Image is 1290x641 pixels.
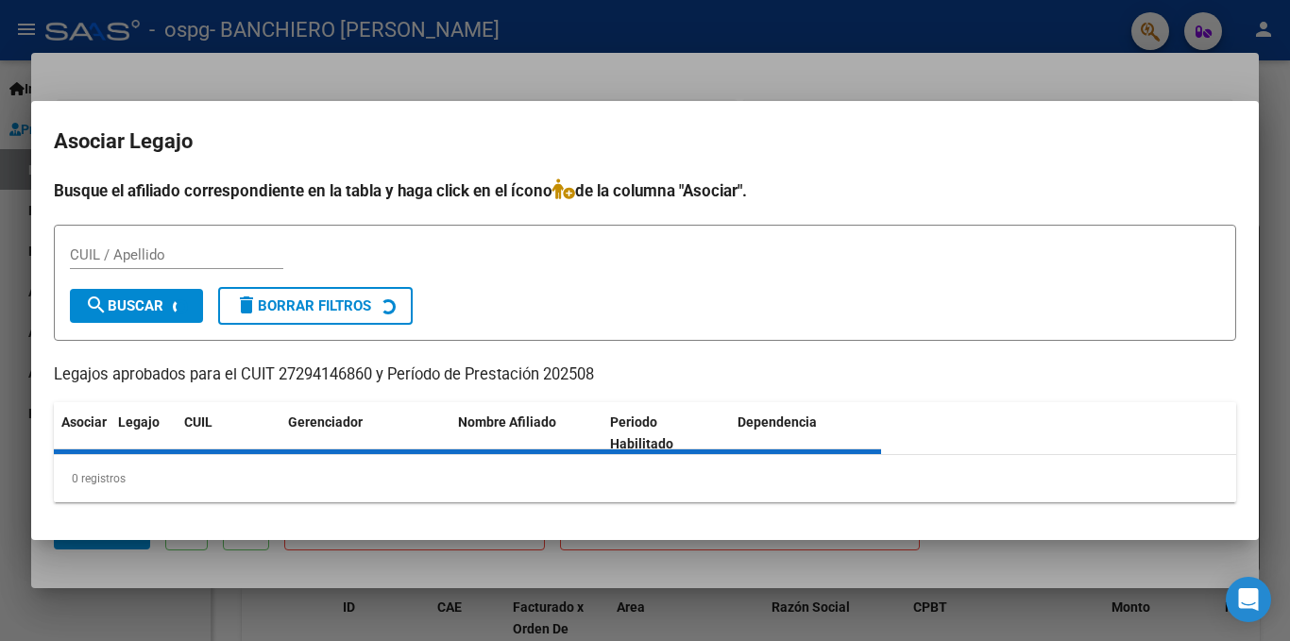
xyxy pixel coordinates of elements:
mat-icon: search [85,294,108,316]
span: Legajo [118,414,160,430]
span: Nombre Afiliado [458,414,556,430]
button: Buscar [70,289,203,323]
button: Borrar Filtros [218,287,413,325]
datatable-header-cell: CUIL [177,402,280,464]
mat-icon: delete [235,294,258,316]
span: Asociar [61,414,107,430]
span: Gerenciador [288,414,363,430]
span: CUIL [184,414,212,430]
p: Legajos aprobados para el CUIT 27294146860 y Período de Prestación 202508 [54,363,1236,387]
div: Open Intercom Messenger [1226,577,1271,622]
span: Buscar [85,297,163,314]
span: Dependencia [738,414,817,430]
datatable-header-cell: Gerenciador [280,402,450,464]
h4: Busque el afiliado correspondiente en la tabla y haga click en el ícono de la columna "Asociar". [54,178,1236,203]
datatable-header-cell: Asociar [54,402,110,464]
datatable-header-cell: Nombre Afiliado [450,402,603,464]
span: Borrar Filtros [235,297,371,314]
datatable-header-cell: Dependencia [730,402,882,464]
datatable-header-cell: Legajo [110,402,177,464]
span: Periodo Habilitado [610,414,673,451]
h2: Asociar Legajo [54,124,1236,160]
datatable-header-cell: Periodo Habilitado [603,402,730,464]
div: 0 registros [54,455,1236,502]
